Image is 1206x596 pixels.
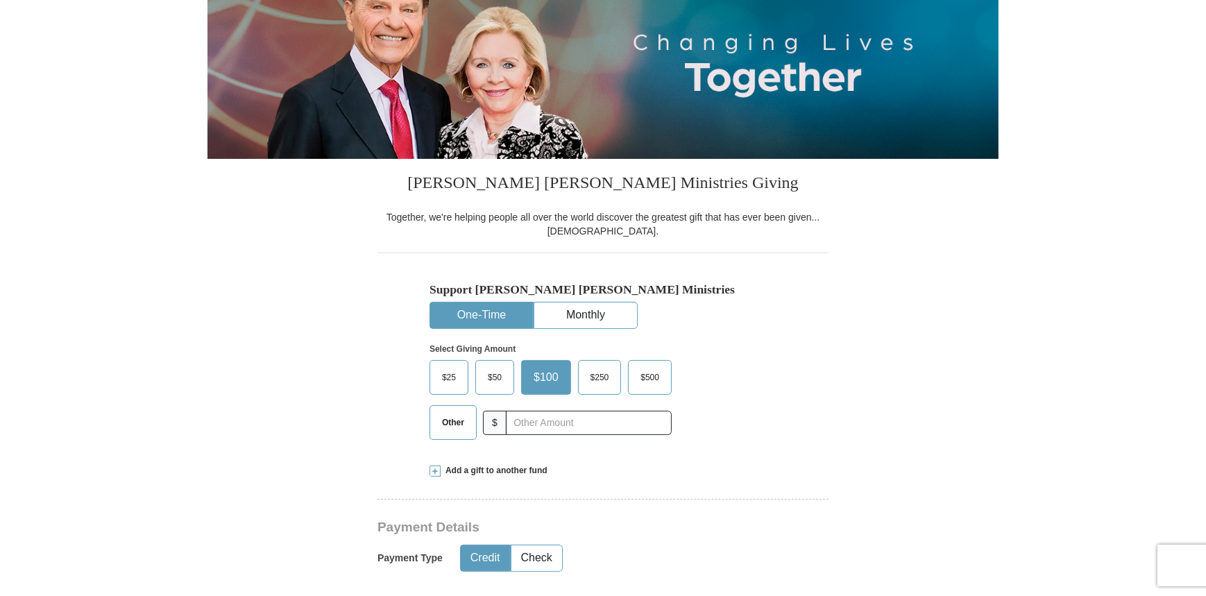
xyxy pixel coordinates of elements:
span: Add a gift to another fund [441,465,547,477]
span: $500 [634,367,666,388]
button: Credit [461,545,510,571]
input: Other Amount [506,411,672,435]
h3: Payment Details [377,520,731,536]
h5: Support [PERSON_NAME] [PERSON_NAME] Ministries [430,282,776,297]
span: $250 [584,367,616,388]
button: Monthly [534,303,637,328]
h3: [PERSON_NAME] [PERSON_NAME] Ministries Giving [377,159,829,210]
span: Other [435,412,471,433]
div: Together, we're helping people all over the world discover the greatest gift that has ever been g... [377,210,829,238]
button: One-Time [430,303,533,328]
button: Check [511,545,562,571]
span: $100 [527,367,566,388]
h5: Payment Type [377,552,443,564]
span: $ [483,411,507,435]
span: $50 [481,367,509,388]
span: $25 [435,367,463,388]
strong: Select Giving Amount [430,344,516,354]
